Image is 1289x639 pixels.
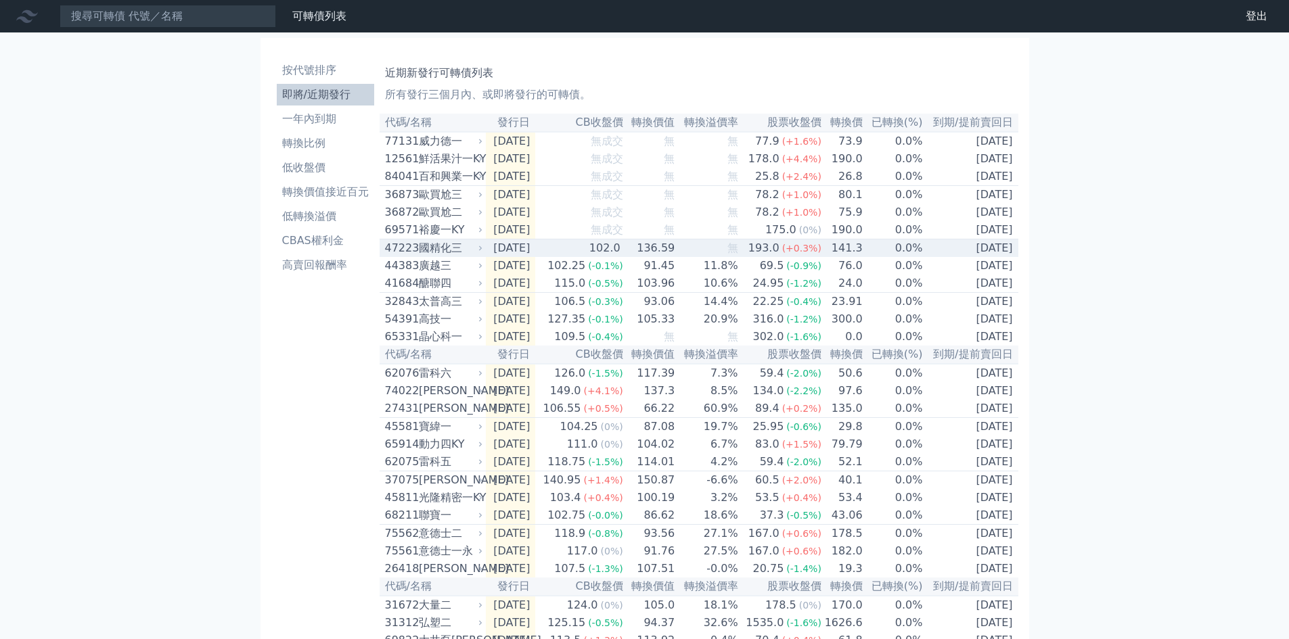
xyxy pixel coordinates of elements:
span: 無 [727,152,738,165]
div: 25.8 [752,168,782,185]
div: 太普高三 [419,293,480,310]
div: 62076 [385,365,415,381]
td: [DATE] [486,400,536,418]
span: (+4.4%) [782,153,821,164]
td: 0.0% [863,204,924,221]
th: 已轉換(%) [863,346,924,364]
div: 102.0 [587,240,623,256]
th: 轉換價 [822,346,863,364]
td: [DATE] [486,382,536,400]
td: 52.1 [822,453,863,471]
td: [DATE] [924,453,1018,471]
td: 0.0% [863,328,924,346]
div: 111.0 [564,436,601,452]
span: 無 [664,206,675,218]
td: 86.62 [624,506,676,525]
span: (0%) [601,439,623,450]
div: 78.2 [752,187,782,203]
li: 即將/近期發行 [277,87,374,103]
span: 無 [727,223,738,236]
td: [DATE] [486,525,536,543]
td: 0.0% [863,168,924,186]
span: (-0.0%) [588,510,623,521]
a: 登出 [1235,5,1278,27]
div: 302.0 [750,329,787,345]
td: 0.0% [863,364,924,382]
li: 轉換價值接近百元 [277,184,374,200]
div: 歐買尬二 [419,204,480,220]
div: 寶緯一 [419,419,480,435]
span: (+1.0%) [782,207,821,218]
span: (-2.2%) [786,385,821,396]
td: 20.9% [675,310,738,328]
span: (+2.0%) [782,475,821,486]
td: 300.0 [822,310,863,328]
div: 威力德一 [419,133,480,149]
div: 36872 [385,204,415,220]
th: 代碼/名稱 [380,346,486,364]
td: 50.6 [822,364,863,382]
td: 0.0% [863,150,924,168]
td: [DATE] [924,168,1018,186]
td: 80.1 [822,186,863,204]
div: 115.0 [551,275,588,291]
span: 無成交 [591,223,623,236]
span: (-0.4%) [588,331,623,342]
td: [DATE] [486,364,536,382]
td: 29.8 [822,418,863,436]
span: (+1.6%) [782,136,821,147]
span: (+0.4%) [782,492,821,503]
div: 36873 [385,187,415,203]
td: 0.0% [863,525,924,543]
div: 78.2 [752,204,782,220]
span: 無 [664,135,675,147]
span: (+4.1%) [583,385,623,396]
div: 118.9 [551,525,588,542]
td: [DATE] [924,400,1018,418]
span: (-0.8%) [588,528,623,539]
td: 190.0 [822,221,863,239]
span: (-1.5%) [588,456,623,467]
td: 19.7% [675,418,738,436]
div: 83.0 [752,436,782,452]
th: 到期/提前賣回日 [924,114,1018,132]
span: 無 [664,330,675,343]
div: 65914 [385,436,415,452]
td: 178.5 [822,525,863,543]
span: (+0.3%) [782,243,821,254]
td: 91.76 [624,542,676,560]
div: 59.4 [757,365,787,381]
span: 無 [664,170,675,183]
div: 53.5 [752,490,782,506]
td: 0.0% [863,132,924,150]
li: 按代號排序 [277,62,374,78]
td: 117.39 [624,364,676,382]
td: 75.9 [822,204,863,221]
div: 69571 [385,222,415,238]
td: 3.2% [675,489,738,506]
td: 26.8 [822,168,863,186]
div: 68211 [385,507,415,523]
th: 到期/提前賣回日 [924,346,1018,364]
span: 無 [664,188,675,201]
div: 聯寶一 [419,507,480,523]
th: 轉換價值 [624,114,676,132]
span: (+0.6%) [782,528,821,539]
li: 轉換比例 [277,135,374,151]
td: 6.7% [675,435,738,453]
span: 無成交 [591,206,623,218]
span: (+1.5%) [782,439,821,450]
th: 轉換價值 [624,346,676,364]
span: (-0.9%) [786,260,821,271]
td: 4.2% [675,453,738,471]
div: 32843 [385,293,415,310]
li: 低收盤價 [277,160,374,176]
td: [DATE] [924,132,1018,150]
span: 無 [727,135,738,147]
th: 代碼/名稱 [380,114,486,132]
span: (-1.5%) [588,368,623,379]
td: [DATE] [924,293,1018,311]
a: 可轉債列表 [292,9,346,22]
td: 114.01 [624,453,676,471]
td: 137.3 [624,382,676,400]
